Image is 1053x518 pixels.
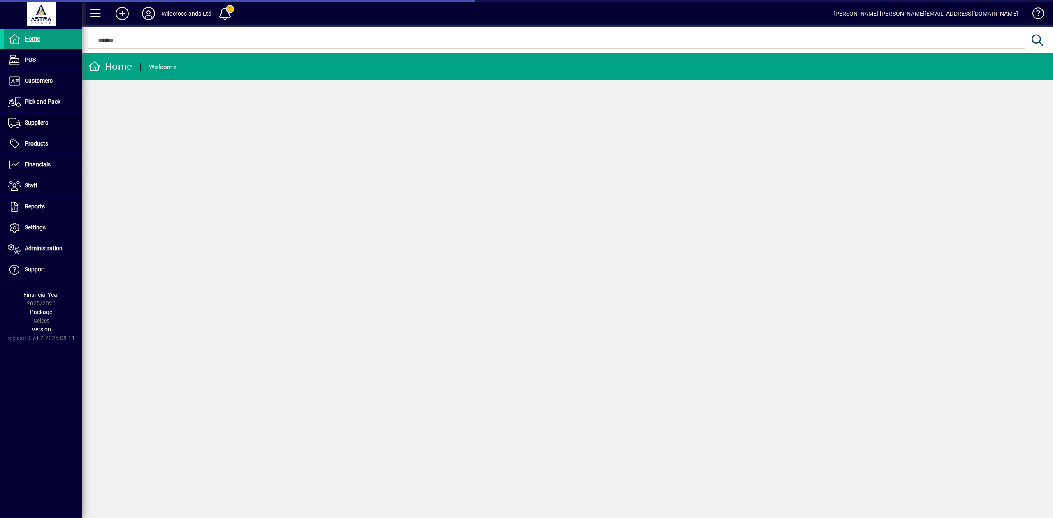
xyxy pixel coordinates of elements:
[4,155,82,175] a: Financials
[833,7,1018,20] div: [PERSON_NAME] [PERSON_NAME][EMAIL_ADDRESS][DOMAIN_NAME]
[25,266,45,273] span: Support
[25,119,48,126] span: Suppliers
[25,161,51,168] span: Financials
[135,6,162,21] button: Profile
[25,35,40,42] span: Home
[4,71,82,91] a: Customers
[4,134,82,154] a: Products
[162,7,211,20] div: Wildcrosslands Ltd
[4,217,82,238] a: Settings
[25,98,60,105] span: Pick and Pack
[25,224,46,231] span: Settings
[4,238,82,259] a: Administration
[23,291,59,298] span: Financial Year
[25,140,48,147] span: Products
[109,6,135,21] button: Add
[4,176,82,196] a: Staff
[149,60,176,74] div: Welcome
[32,326,51,333] span: Version
[25,77,53,84] span: Customers
[30,309,52,315] span: Package
[25,182,37,189] span: Staff
[25,203,45,210] span: Reports
[4,197,82,217] a: Reports
[4,259,82,280] a: Support
[88,60,132,73] div: Home
[4,92,82,112] a: Pick and Pack
[25,245,63,252] span: Administration
[4,113,82,133] a: Suppliers
[1026,2,1043,28] a: Knowledge Base
[25,56,36,63] span: POS
[4,50,82,70] a: POS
